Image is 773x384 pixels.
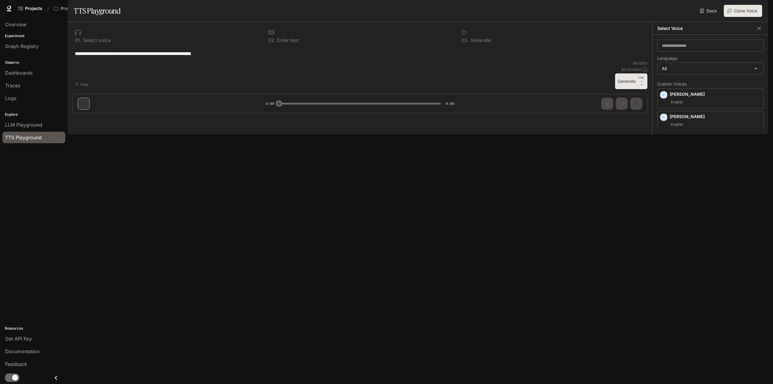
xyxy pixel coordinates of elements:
p: Language [657,56,677,60]
p: Enter text [276,38,299,43]
div: All [658,63,763,74]
p: [PERSON_NAME] [670,91,761,97]
p: Generate [469,38,491,43]
div: / [45,5,51,12]
a: Docs [699,5,719,17]
p: 0 1 . [75,38,82,43]
p: Custom Voices [657,82,764,86]
button: Clone Voice [724,5,762,17]
span: English [670,98,684,106]
span: Projects [25,6,42,11]
span: English [670,121,684,128]
p: 0 2 . [268,38,276,43]
p: ⏎ [638,76,645,87]
p: $ 0.000640 [621,67,641,72]
a: Go to projects [16,2,45,15]
p: CTRL + [638,76,645,83]
button: GenerateCTRL +⏎ [615,73,647,89]
p: Select voice [82,38,111,43]
button: Open workspace menu [51,2,104,15]
h1: TTS Playground [74,5,120,17]
p: [PERSON_NAME] [670,114,761,120]
button: Hide [72,79,92,89]
p: 0 3 . [461,38,469,43]
p: Project Atlas (NBCU) Multi-Agent [61,6,95,11]
p: 64 / 1000 [633,61,647,66]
